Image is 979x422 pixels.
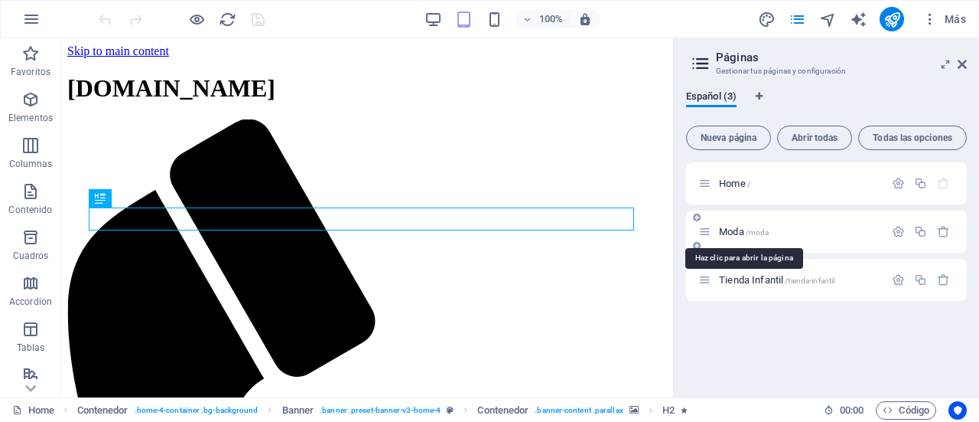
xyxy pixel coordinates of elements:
span: 00 00 [840,401,864,420]
span: Moda [719,226,769,237]
button: navigator [818,10,837,28]
div: Eliminar [937,273,950,286]
button: design [757,10,776,28]
div: Configuración [892,273,905,286]
i: Este elemento es un preajuste personalizable [447,406,454,414]
span: . banner .preset-banner-v3-home-4 [320,401,441,420]
span: Nueva página [693,133,764,142]
span: Abrir todas [784,133,845,142]
h6: Tiempo de la sesión [824,401,864,420]
h2: Páginas [716,51,967,64]
i: Diseño (Ctrl+Alt+Y) [758,11,776,28]
span: Español (3) [686,87,737,109]
div: Pestañas de idiomas [686,90,967,119]
button: 100% [516,10,570,28]
i: Este elemento contiene un fondo [629,406,639,414]
div: Home/ [714,178,884,188]
i: Publicar [883,11,901,28]
span: Haz clic para seleccionar y doble clic para editar [282,401,314,420]
i: El elemento contiene una animación [681,406,688,414]
span: /moda [746,228,769,237]
p: Columnas [9,158,53,170]
p: Favoritos [11,66,50,78]
button: reload [218,10,236,28]
button: Abrir todas [777,126,852,150]
div: La página principal no puede eliminarse [937,177,950,190]
button: Nueva página [686,126,771,150]
div: Tienda Infantil/tienda-infantil [714,275,884,285]
span: Más [922,11,966,27]
button: text_generator [849,10,867,28]
span: Código [883,401,929,420]
span: / [747,180,750,188]
span: : [851,404,853,416]
div: Configuración [892,177,905,190]
i: Volver a cargar página [219,11,236,28]
button: Usercentrics [948,401,967,420]
button: publish [880,7,904,31]
nav: breadcrumb [77,401,688,420]
span: . banner-content .parallax [535,401,623,420]
div: Moda/moda [714,227,884,237]
button: Código [876,401,936,420]
span: Haz clic para abrir la página [719,274,834,286]
i: Páginas (Ctrl+Alt+S) [789,11,806,28]
span: Haz clic para abrir la página [719,178,750,189]
h6: 100% [538,10,563,28]
button: Más [916,7,972,31]
i: Al redimensionar, ajustar el nivel de zoom automáticamente para ajustarse al dispositivo elegido. [578,12,592,26]
p: Tablas [17,342,45,354]
span: . home-4-container .bg-background [135,401,259,420]
div: Duplicar [914,177,927,190]
h3: Gestionar tus páginas y configuración [716,64,936,78]
button: Todas las opciones [858,126,967,150]
span: Todas las opciones [865,133,960,142]
p: Accordion [9,296,52,308]
span: Haz clic para seleccionar y doble clic para editar [477,401,529,420]
span: Haz clic para seleccionar y doble clic para editar [662,401,675,420]
span: Haz clic para seleccionar y doble clic para editar [77,401,128,420]
div: Duplicar [914,273,927,286]
button: Haz clic para salir del modo de previsualización y seguir editando [187,10,206,28]
p: Elementos [8,112,53,124]
p: Cuadros [13,250,49,262]
p: Contenido [8,204,52,216]
button: pages [788,10,806,28]
span: /tienda-infantil [785,276,834,285]
a: Haz clic para cancelar la selección y doble clic para abrir páginas [12,401,54,420]
div: Configuración [892,225,905,238]
div: Eliminar [937,225,950,238]
div: Duplicar [914,225,927,238]
a: Skip to main content [6,6,108,19]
